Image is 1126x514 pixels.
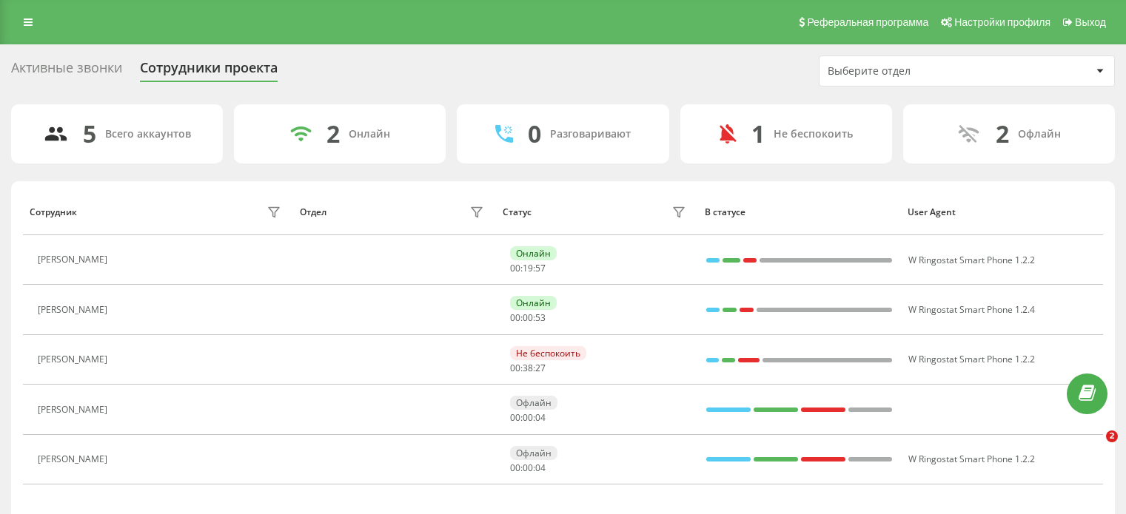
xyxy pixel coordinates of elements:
div: Разговаривают [550,128,631,141]
div: Не беспокоить [510,346,586,360]
div: В статусе [705,207,894,217]
div: Сотрудник [30,207,77,217]
span: 27 [535,362,546,374]
span: W Ringostat Smart Phone 1.2.2 [908,453,1035,465]
span: 00 [510,362,520,374]
span: 00 [510,461,520,474]
div: Офлайн [510,446,557,460]
div: Офлайн [1018,128,1061,141]
div: [PERSON_NAME] [38,454,111,464]
div: Офлайн [510,396,557,410]
span: 57 [535,262,546,274]
div: 2 [326,120,340,148]
div: : : [510,263,546,274]
div: Активные звонки [11,60,122,83]
span: 19 [523,262,533,274]
div: : : [510,313,546,323]
span: 00 [510,262,520,274]
span: 00 [523,411,533,424]
span: 00 [523,461,533,474]
span: 00 [510,311,520,324]
span: 00 [523,311,533,324]
div: : : [510,463,546,473]
span: 04 [535,461,546,474]
span: Настройки профиля [954,16,1050,28]
div: 1 [751,120,765,148]
iframe: Intercom live chat [1076,430,1111,466]
div: [PERSON_NAME] [38,405,111,415]
div: [PERSON_NAME] [38,254,111,265]
div: [PERSON_NAME] [38,354,111,365]
div: 5 [83,120,96,148]
span: W Ringostat Smart Phone 1.2.2 [908,254,1035,266]
div: [PERSON_NAME] [38,305,111,315]
span: 38 [523,362,533,374]
div: : : [510,363,546,373]
span: Реферальная программа [807,16,928,28]
div: User Agent [908,207,1096,217]
div: Сотрудники проекта [140,60,278,83]
span: 04 [535,411,546,424]
span: W Ringostat Smart Phone 1.2.2 [908,353,1035,365]
span: 53 [535,311,546,324]
div: Онлайн [510,246,557,260]
span: 00 [510,411,520,424]
span: W Ringostat Smart Phone 1.2.4 [908,303,1035,316]
div: Не беспокоить [774,128,853,141]
div: : : [510,413,546,423]
div: Отдел [300,207,326,217]
span: Выход [1075,16,1106,28]
div: 2 [996,120,1009,148]
div: 0 [528,120,541,148]
span: 2 [1106,430,1118,442]
div: Статус [503,207,532,217]
div: Онлайн [349,128,390,141]
div: Всего аккаунтов [105,128,191,141]
div: Онлайн [510,296,557,310]
div: Выберите отдел [828,65,1005,78]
